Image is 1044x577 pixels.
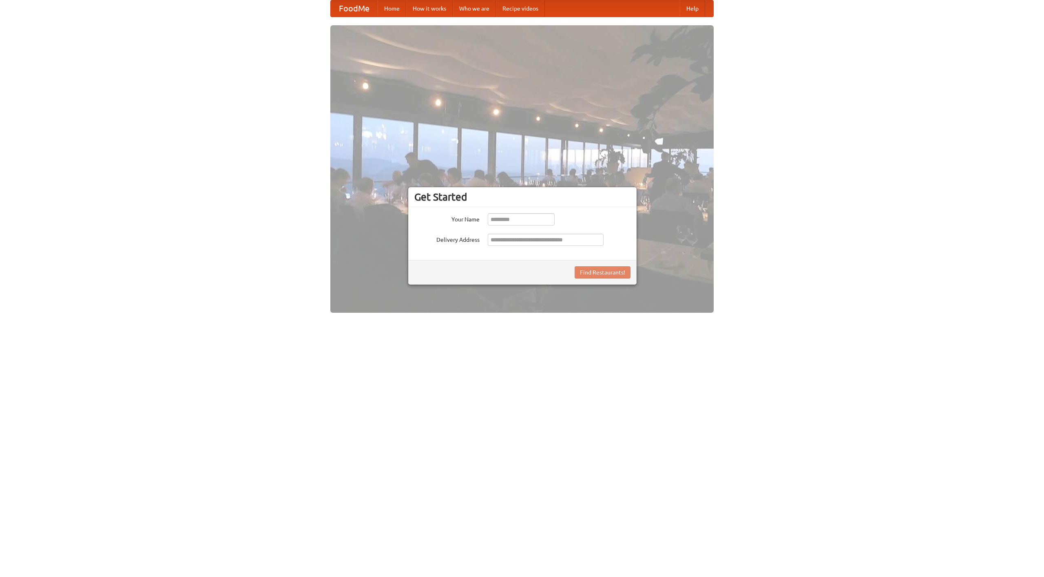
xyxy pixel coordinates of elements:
a: How it works [406,0,453,17]
button: Find Restaurants! [575,266,630,279]
h3: Get Started [414,191,630,203]
a: FoodMe [331,0,378,17]
a: Who we are [453,0,496,17]
a: Help [680,0,705,17]
label: Delivery Address [414,234,480,244]
label: Your Name [414,213,480,223]
a: Recipe videos [496,0,545,17]
a: Home [378,0,406,17]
